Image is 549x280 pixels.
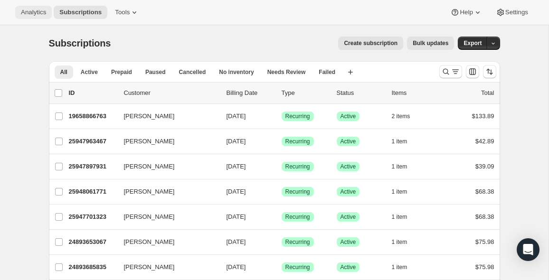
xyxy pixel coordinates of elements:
button: 1 item [392,235,418,249]
button: Subscriptions [54,6,107,19]
span: Failed [319,68,335,76]
span: Active [341,188,356,196]
div: IDCustomerBilling DateTypeStatusItemsTotal [69,88,494,98]
button: 1 item [392,160,418,173]
span: $39.09 [475,163,494,170]
span: No inventory [219,68,254,76]
div: Items [392,88,439,98]
div: 24893653067[PERSON_NAME][DATE]SuccessRecurringSuccessActive1 item$75.98 [69,235,494,249]
span: [DATE] [227,138,246,145]
span: Subscriptions [59,9,102,16]
button: [PERSON_NAME] [118,260,213,275]
span: Recurring [285,112,310,120]
button: Customize table column order and visibility [466,65,479,78]
span: Active [81,68,98,76]
p: 24893685835 [69,262,116,272]
span: Analytics [21,9,46,16]
div: 19658866763[PERSON_NAME][DATE]SuccessRecurringSuccessActive2 items$133.89 [69,110,494,123]
button: Search and filter results [439,65,462,78]
button: [PERSON_NAME] [118,184,213,199]
span: $68.38 [475,188,494,195]
span: [PERSON_NAME] [124,137,175,146]
button: [PERSON_NAME] [118,109,213,124]
p: Total [481,88,494,98]
button: Help [445,6,488,19]
div: 25947897931[PERSON_NAME][DATE]SuccessRecurringSuccessActive1 item$39.09 [69,160,494,173]
span: Export [464,39,482,47]
button: Export [458,37,487,50]
button: Tools [109,6,145,19]
span: 1 item [392,263,407,271]
div: 25947701323[PERSON_NAME][DATE]SuccessRecurringSuccessActive1 item$68.38 [69,210,494,224]
button: Create new view [343,65,358,79]
span: $42.89 [475,138,494,145]
span: 1 item [392,213,407,221]
span: Active [341,163,356,170]
span: Bulk updates [413,39,448,47]
button: 1 item [392,185,418,198]
p: Status [337,88,384,98]
span: 1 item [392,188,407,196]
div: 24893685835[PERSON_NAME][DATE]SuccessRecurringSuccessActive1 item$75.98 [69,261,494,274]
p: 25947701323 [69,212,116,222]
span: Subscriptions [49,38,111,48]
button: Analytics [15,6,52,19]
span: Settings [505,9,528,16]
span: Recurring [285,163,310,170]
span: [DATE] [227,188,246,195]
span: Recurring [285,263,310,271]
p: 25947897931 [69,162,116,171]
span: Active [341,263,356,271]
span: Prepaid [111,68,132,76]
span: [PERSON_NAME] [124,262,175,272]
button: 1 item [392,261,418,274]
span: [PERSON_NAME] [124,112,175,121]
span: 2 items [392,112,410,120]
span: $68.38 [475,213,494,220]
button: [PERSON_NAME] [118,159,213,174]
span: Paused [145,68,166,76]
span: Recurring [285,188,310,196]
span: [PERSON_NAME] [124,162,175,171]
p: 25947963467 [69,137,116,146]
span: Active [341,238,356,246]
span: 1 item [392,238,407,246]
button: 2 items [392,110,421,123]
span: Active [341,138,356,145]
div: Open Intercom Messenger [517,238,540,261]
span: [DATE] [227,213,246,220]
span: [DATE] [227,263,246,271]
span: Active [341,112,356,120]
span: $75.98 [475,238,494,245]
span: $75.98 [475,263,494,271]
span: Recurring [285,213,310,221]
button: 1 item [392,135,418,148]
p: Customer [124,88,219,98]
span: 1 item [392,163,407,170]
span: [PERSON_NAME] [124,187,175,196]
button: [PERSON_NAME] [118,234,213,250]
span: Cancelled [179,68,206,76]
button: Bulk updates [407,37,454,50]
span: 1 item [392,138,407,145]
button: Create subscription [338,37,403,50]
button: [PERSON_NAME] [118,134,213,149]
p: 24893653067 [69,237,116,247]
span: [PERSON_NAME] [124,237,175,247]
p: Billing Date [227,88,274,98]
button: Sort the results [483,65,496,78]
span: [PERSON_NAME] [124,212,175,222]
span: Recurring [285,138,310,145]
p: 19658866763 [69,112,116,121]
button: 1 item [392,210,418,224]
div: 25947963467[PERSON_NAME][DATE]SuccessRecurringSuccessActive1 item$42.89 [69,135,494,148]
span: [DATE] [227,112,246,120]
span: Help [460,9,473,16]
p: ID [69,88,116,98]
span: Active [341,213,356,221]
span: Create subscription [344,39,398,47]
p: 25948061771 [69,187,116,196]
span: Recurring [285,238,310,246]
span: [DATE] [227,163,246,170]
span: [DATE] [227,238,246,245]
